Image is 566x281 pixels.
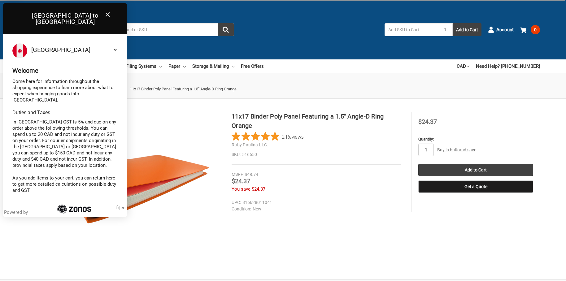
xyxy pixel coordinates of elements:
[12,43,27,58] img: Flag of Canada
[232,151,241,158] dt: SKU:
[116,205,119,210] span: fr
[282,132,304,141] span: 2 Reviews
[418,136,533,142] label: Quantity:
[56,112,211,266] img: 11x17 Binder Poly Panel Featuring a 1.5" Angle-D Ring Orange
[496,26,514,33] span: Account
[120,205,125,210] span: en
[232,206,398,212] dd: New
[168,59,186,73] a: Paper
[232,142,268,147] a: Ruby Paulina LLC.
[116,205,125,211] span: |
[531,25,540,34] span: 0
[232,177,250,185] span: $24.37
[232,199,398,206] dd: 816628011041
[241,59,264,73] a: Free Offers
[12,119,118,168] p: In [GEOGRAPHIC_DATA] GST is 5% and due on any order above the following thresholds. You can spend...
[232,132,304,141] button: Rated 5 out of 5 stars from 2 reviews. Jump to reviews.
[126,59,162,73] a: Filing Systems
[252,186,265,192] span: $24.37
[12,78,118,103] p: Come here for information throughout the shopping experience to learn more about what to expect w...
[385,23,438,36] input: Add SKU to Cart
[130,87,237,91] span: 11x17 Binder Poly Panel Featuring a 1.5" Angle-D Ring Orange
[12,110,118,116] div: Duties and Taxes
[232,199,241,206] dt: UPC:
[12,175,118,193] p: As you add items to your cart, you can return here to get more detailed calculations on possible ...
[437,147,476,152] a: Buy in bulk and save
[232,206,251,212] dt: Condition:
[245,172,258,177] span: $48.74
[79,23,234,36] input: Search by keyword, brand or SKU
[192,59,234,73] a: Storage & Mailing
[488,22,514,38] a: Account
[418,180,533,193] button: Get a Quote
[418,118,437,125] span: $24.37
[232,186,250,192] span: You save
[418,164,533,176] input: Add to Cart
[453,23,481,36] button: Add to Cart
[232,151,401,158] dd: 516650
[232,171,243,178] div: MSRP
[12,67,118,74] div: Welcome
[457,59,469,73] a: CAD
[520,22,540,38] a: 0
[232,112,401,130] h1: 11x17 Binder Poly Panel Featuring a 1.5" Angle-D Ring Orange
[3,3,127,34] div: [GEOGRAPHIC_DATA] to [GEOGRAPHIC_DATA]
[30,43,118,56] select: Select your country
[476,59,540,73] a: Need Help? [PHONE_NUMBER]
[4,209,30,215] div: Powered by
